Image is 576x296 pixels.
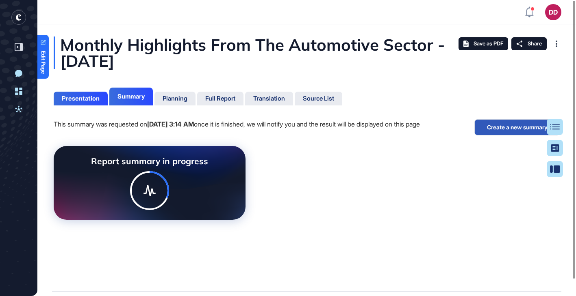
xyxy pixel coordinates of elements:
[54,119,420,130] div: This summary was requested on once it is finished, we will notify you and the result will be disp...
[163,95,187,102] div: Planning
[528,41,542,47] span: Share
[41,51,46,74] span: Edit Page
[62,95,100,102] div: Presentation
[205,95,235,102] div: Full Report
[37,35,49,79] a: Edit Page
[11,10,26,25] div: entrapeer-logo
[54,36,560,69] div: Monthly Highlights From The Automotive Sector - [DATE]
[117,93,145,100] div: Summary
[474,41,503,47] span: Save as PDF
[147,120,194,128] b: [DATE] 3:14 AM
[303,95,334,102] div: Source List
[474,119,560,135] button: Create a new summary
[253,95,285,102] div: Translation
[67,156,233,166] div: Report summary in progress
[545,4,561,20] button: DD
